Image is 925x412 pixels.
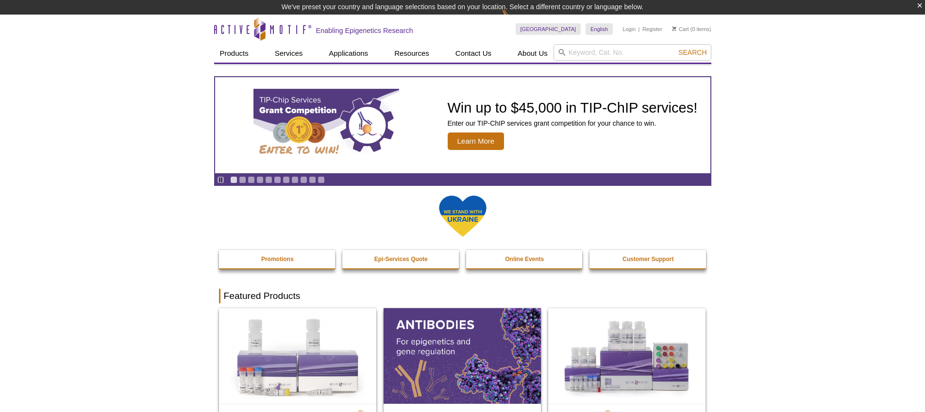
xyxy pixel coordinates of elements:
[239,176,246,183] a: Go to slide 2
[586,23,613,35] a: English
[622,256,673,263] strong: Customer Support
[269,44,309,63] a: Services
[639,23,640,35] li: |
[256,176,264,183] a: Go to slide 4
[554,44,711,61] input: Keyword, Cat. No.
[505,256,544,263] strong: Online Events
[672,26,689,33] a: Cart
[448,132,505,150] span: Learn More
[219,308,376,403] img: DNA Library Prep Kit for Illumina
[438,195,487,238] img: We Stand With Ukraine
[318,176,325,183] a: Go to slide 11
[215,77,710,173] a: TIP-ChIP Services Grant Competition Win up to $45,000 in TIP-ChIP services! Enter our TIP-ChIP se...
[261,256,294,263] strong: Promotions
[448,100,698,115] h2: Win up to $45,000 in TIP-ChIP services!
[214,44,254,63] a: Products
[316,26,413,35] h2: Enabling Epigenetics Research
[502,7,527,30] img: Change Here
[678,49,706,56] span: Search
[388,44,435,63] a: Resources
[466,250,584,268] a: Online Events
[672,26,676,31] img: Your Cart
[291,176,299,183] a: Go to slide 8
[248,176,255,183] a: Go to slide 3
[323,44,374,63] a: Applications
[672,23,711,35] li: (0 items)
[622,26,636,33] a: Login
[448,119,698,128] p: Enter our TIP-ChIP services grant competition for your chance to win.
[342,250,460,268] a: Epi-Services Quote
[230,176,237,183] a: Go to slide 1
[450,44,497,63] a: Contact Us
[548,308,706,403] img: CUT&Tag-IT® Express Assay Kit
[283,176,290,183] a: Go to slide 7
[219,250,336,268] a: Promotions
[642,26,662,33] a: Register
[274,176,281,183] a: Go to slide 6
[217,176,224,183] a: Toggle autoplay
[516,23,581,35] a: [GEOGRAPHIC_DATA]
[265,176,272,183] a: Go to slide 5
[300,176,307,183] a: Go to slide 9
[589,250,707,268] a: Customer Support
[512,44,554,63] a: About Us
[374,256,428,263] strong: Epi-Services Quote
[384,308,541,403] img: All Antibodies
[309,176,316,183] a: Go to slide 10
[219,289,706,303] h2: Featured Products
[253,89,399,162] img: TIP-ChIP Services Grant Competition
[675,48,709,57] button: Search
[215,77,710,173] article: TIP-ChIP Services Grant Competition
